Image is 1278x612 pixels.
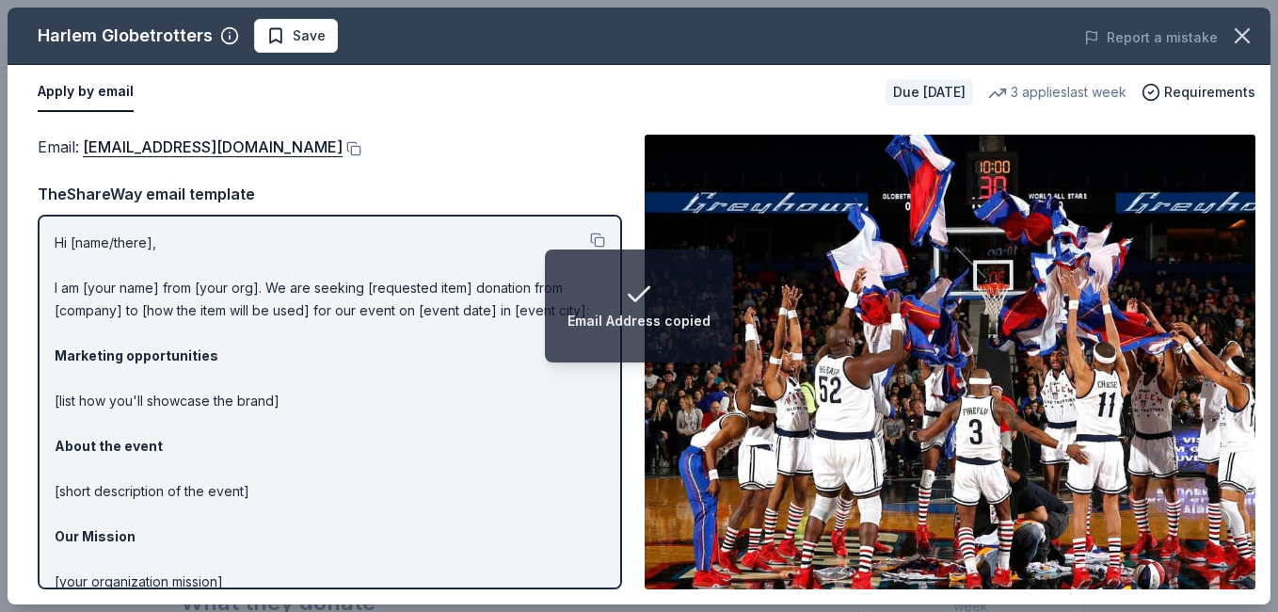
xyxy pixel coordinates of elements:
div: Email Address copied [567,310,711,332]
span: Email : [38,137,343,156]
button: Save [254,19,338,53]
div: Due [DATE] [886,79,973,105]
button: Apply by email [38,72,134,112]
img: Image for Harlem Globetrotters [645,135,1255,589]
div: Harlem Globetrotters [38,21,213,51]
span: Save [293,24,326,47]
strong: Marketing opportunities [55,347,218,363]
strong: About the event [55,438,163,454]
div: TheShareWay email template [38,182,622,206]
strong: Our Mission [55,528,136,544]
div: 3 applies last week [988,81,1126,104]
span: Requirements [1164,81,1255,104]
button: Requirements [1142,81,1255,104]
button: Report a mistake [1084,26,1218,49]
a: [EMAIL_ADDRESS][DOMAIN_NAME] [83,135,343,159]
